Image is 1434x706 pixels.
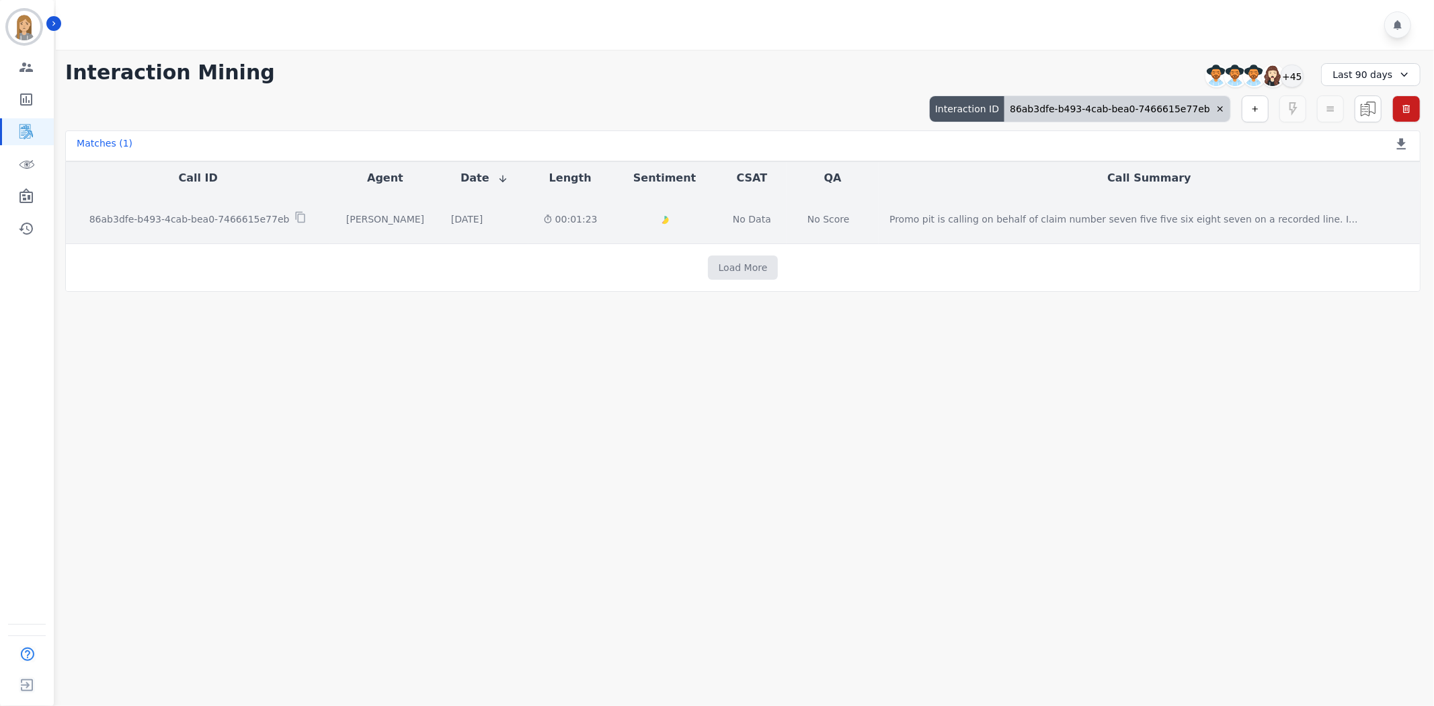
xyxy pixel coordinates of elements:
button: Date [461,170,508,186]
div: Last 90 days [1321,63,1421,86]
div: No Data [728,212,776,226]
div: Matches ( 1 ) [77,136,132,155]
button: QA [824,170,842,186]
button: Sentiment [633,170,696,186]
div: No Score [807,212,850,226]
div: 00:01:23 [539,212,602,226]
img: Bordered avatar [8,11,40,43]
button: Call ID [178,170,217,186]
button: Load More [708,256,779,280]
button: Call Summary [1107,170,1191,186]
div: Interaction ID [930,96,1004,122]
button: Length [549,170,592,186]
div: [PERSON_NAME] [341,212,430,226]
div: [DATE] [451,212,483,226]
button: CSAT [737,170,768,186]
div: +45 [1281,65,1304,87]
h1: Interaction Mining [65,61,275,85]
div: Promo pit is calling on behalf of claim number seven five five six eight seven on a recorded line... [889,212,1358,226]
button: Agent [367,170,403,186]
div: 86ab3dfe-b493-4cab-bea0-7466615e77eb [1004,96,1230,122]
p: 86ab3dfe-b493-4cab-bea0-7466615e77eb [89,212,290,226]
